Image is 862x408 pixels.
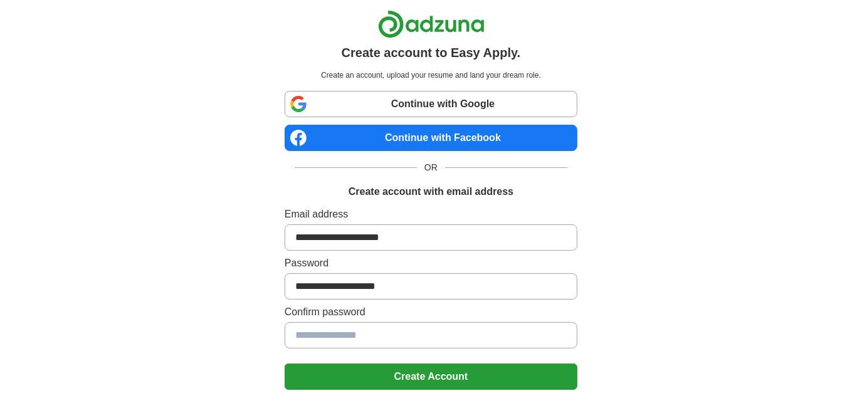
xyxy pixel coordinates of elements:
a: Continue with Google [285,91,577,117]
a: Continue with Facebook [285,125,577,151]
button: Create Account [285,364,577,390]
label: Email address [285,207,577,222]
img: Adzuna logo [378,10,485,38]
h1: Create account to Easy Apply. [342,43,521,62]
label: Password [285,256,577,271]
h1: Create account with email address [349,184,513,199]
span: OR [417,161,445,174]
p: Create an account, upload your resume and land your dream role. [287,70,575,81]
label: Confirm password [285,305,577,320]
